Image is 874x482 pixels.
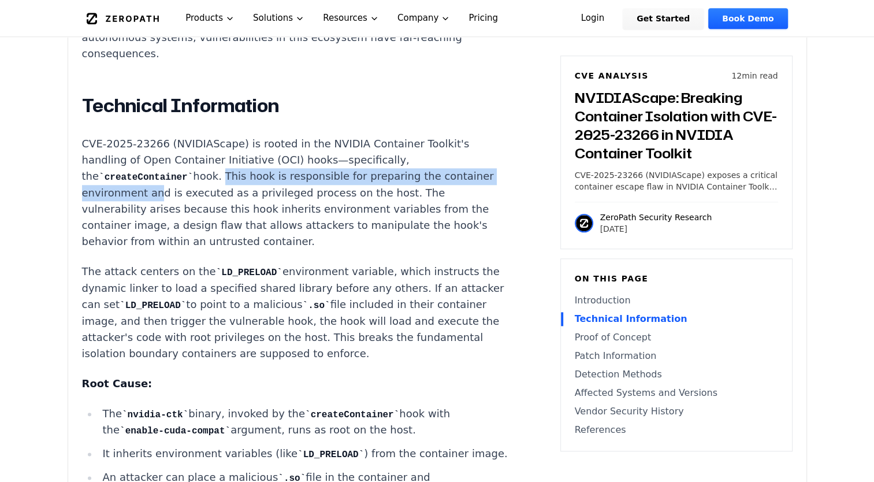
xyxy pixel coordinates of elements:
[575,70,649,81] h6: CVE Analysis
[120,301,186,311] code: LD_PRELOAD
[575,349,778,363] a: Patch Information
[98,406,512,439] li: The binary, invoked by the hook with the argument, runs as root on the host.
[305,410,399,420] code: createContainer
[575,405,778,418] a: Vendor Security History
[82,136,512,250] p: CVE-2025-23266 (NVIDIAScape) is rooted in the NVIDIA Container Toolkit's handling of Open Contain...
[82,377,153,390] strong: Root Cause:
[297,450,364,460] code: LD_PRELOAD
[82,94,512,117] h2: Technical Information
[600,212,712,223] p: ZeroPath Security Research
[575,312,778,326] a: Technical Information
[575,294,778,307] a: Introduction
[567,8,619,29] a: Login
[99,172,193,183] code: createContainer
[122,410,188,420] code: nvidia-ctk
[708,8,787,29] a: Book Demo
[575,423,778,437] a: References
[575,169,778,192] p: CVE-2025-23266 (NVIDIAScape) exposes a critical container escape flaw in NVIDIA Container Toolkit...
[575,368,778,381] a: Detection Methods
[216,268,282,278] code: LD_PRELOAD
[575,273,778,284] h6: On this page
[575,88,778,162] h3: NVIDIAScape: Breaking Container Isolation with CVE-2025-23266 in NVIDIA Container Toolkit
[600,223,712,235] p: [DATE]
[303,301,330,311] code: .so
[623,8,704,29] a: Get Started
[575,386,778,400] a: Affected Systems and Versions
[98,446,512,462] li: It inherits environment variables (like ) from the container image.
[120,426,230,436] code: enable-cuda-compat
[731,70,778,81] p: 12 min read
[575,214,593,232] img: ZeroPath Security Research
[575,331,778,344] a: Proof of Concept
[82,264,512,362] p: The attack centers on the environment variable, which instructs the dynamic linker to load a spec...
